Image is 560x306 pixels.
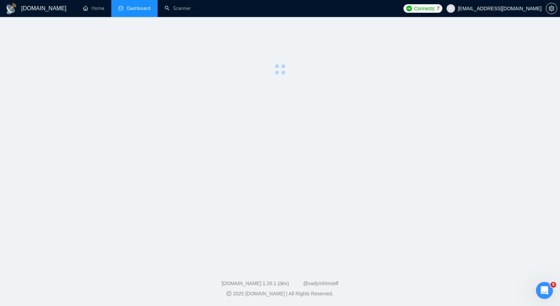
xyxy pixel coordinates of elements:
[303,281,338,286] a: @vadymhimself
[406,6,412,11] img: upwork-logo.png
[165,5,191,11] a: searchScanner
[437,5,440,12] span: 7
[226,291,231,296] span: copyright
[414,5,435,12] span: Connects:
[448,6,453,11] span: user
[6,3,17,15] img: logo
[127,5,151,11] span: Dashboard
[6,290,554,298] div: 2025 [DOMAIN_NAME] | All Rights Reserved.
[546,3,557,14] button: setting
[118,6,123,11] span: dashboard
[83,5,104,11] a: homeHome
[550,282,556,288] span: 9
[546,6,557,11] span: setting
[222,281,289,286] a: [DOMAIN_NAME] 1.26.1 (dev)
[546,6,557,11] a: setting
[536,282,553,299] iframe: Intercom live chat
